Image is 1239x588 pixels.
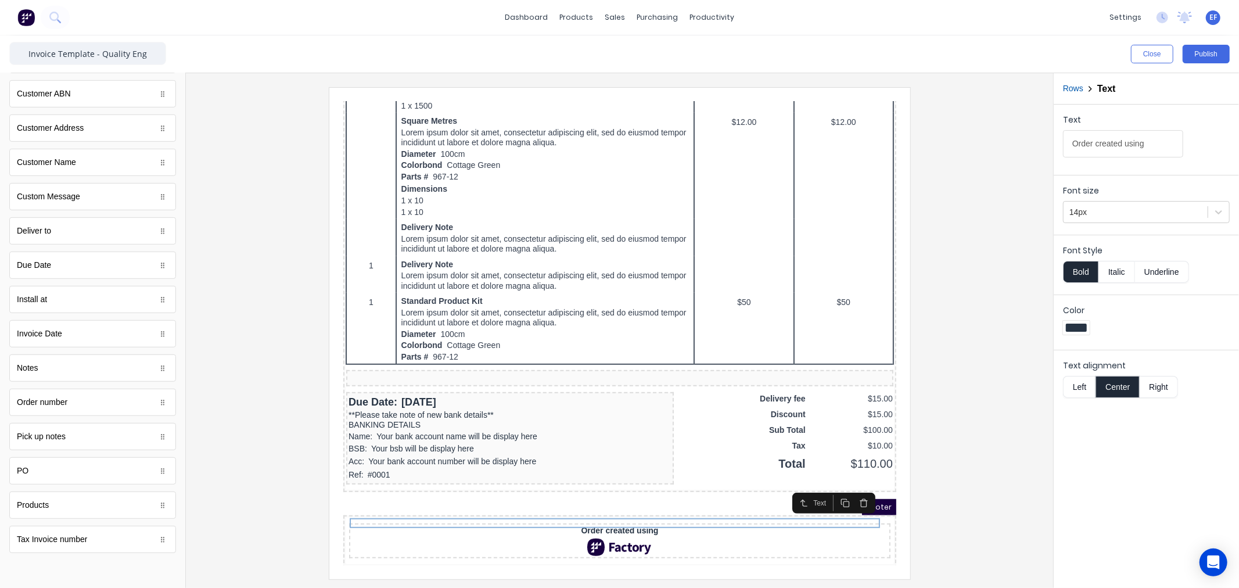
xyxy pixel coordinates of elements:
div: PO [9,457,176,485]
div: Deliver to [9,217,176,245]
label: Font size [1063,185,1230,196]
div: PO [17,465,28,477]
div: BSB:Your bsb will be display here [5,341,328,354]
div: Custom Message [17,191,80,203]
div: **Please take note of new bank details** [5,309,328,319]
div: Text [470,396,487,407]
label: Text alignment [1063,360,1230,371]
div: Tax Invoice number [17,533,87,546]
button: Duplicate [493,393,511,410]
span: EF [1209,12,1217,23]
div: Deliver to [17,225,51,237]
div: Products [9,492,176,519]
div: Customer Address [9,114,176,142]
div: Order number [17,396,67,408]
div: products [554,9,599,26]
button: Bold [1063,261,1098,283]
input: Enter template name here [9,42,166,65]
div: Factory Logo [8,437,545,454]
div: Order number [9,389,176,416]
div: Install at [17,293,47,306]
div: Customer Name [9,149,176,176]
div: Customer Name [17,156,76,168]
div: Notes [17,362,38,374]
div: Customer ABN [17,88,71,100]
button: Rows [1063,83,1083,95]
div: Customer Address [17,122,84,134]
div: settings [1104,9,1147,26]
div: purchasing [631,9,684,26]
img: Factory [17,9,35,26]
div: sales [599,9,631,26]
button: Center [1096,376,1140,398]
input: Text [1063,130,1183,157]
button: Underline [1135,261,1189,283]
div: Name:Your bank account name will be display here [5,329,328,342]
div: productivity [684,9,740,26]
div: Custom Message [9,183,176,210]
div: Invoice Date [17,328,62,340]
div: Notes [9,354,176,382]
div: BANKING DETAILS [5,318,328,329]
div: Due Date:[DATE] [5,293,328,309]
div: Pick up notes [9,423,176,450]
button: Publish [1183,45,1230,63]
div: Order created usingFactory Logo [2,416,551,465]
div: Pick up notes [17,431,66,443]
label: Font Style [1063,245,1230,256]
div: Products [17,499,49,511]
div: Invoice Date [9,320,176,347]
div: Text [1063,114,1183,130]
div: Ref:#0001 [5,366,328,381]
button: Right [1140,376,1178,398]
div: Due Date [9,252,176,279]
button: Close [1131,45,1173,63]
div: Acc:Your bank account number will be display here [5,354,328,367]
div: Order created using [8,424,545,435]
label: Color [1063,304,1230,316]
button: Select parent [451,393,470,410]
div: Customer ABN [9,80,176,107]
div: Install at [9,286,176,313]
div: Due Date [17,259,51,271]
a: dashboard [499,9,554,26]
div: Open Intercom Messenger [1200,548,1227,576]
div: Tax Invoice number [9,526,176,553]
button: Italic [1098,261,1135,283]
h2: Text [1097,83,1116,94]
button: Delete [511,393,530,410]
button: Left [1063,376,1096,398]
